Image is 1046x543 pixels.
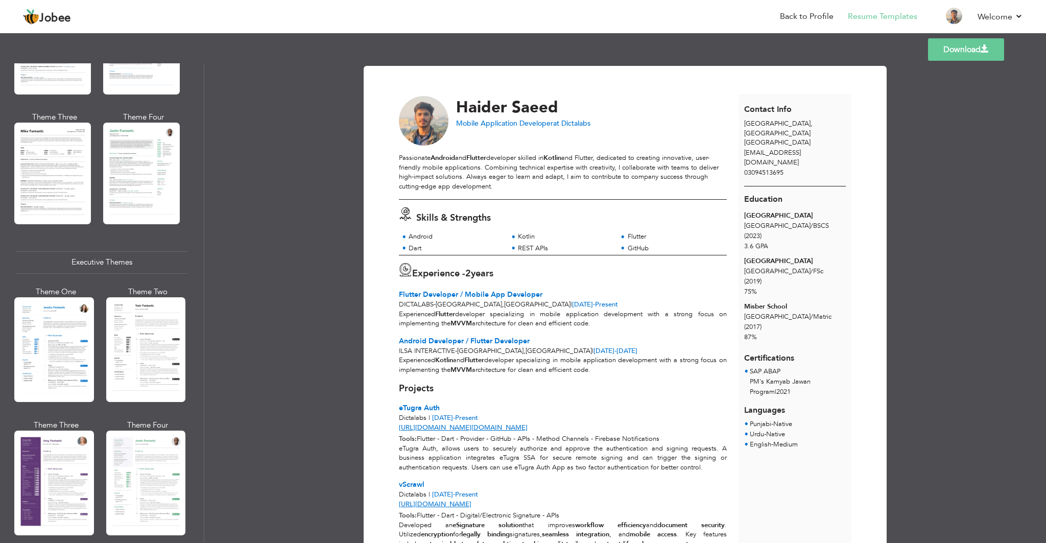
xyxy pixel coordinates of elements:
span: [GEOGRAPHIC_DATA] FSc [744,267,823,276]
span: / [811,267,813,276]
div: [GEOGRAPHIC_DATA] [744,211,846,221]
li: Native [750,419,792,430]
strong: Flutter [466,153,486,162]
span: English [750,440,771,449]
span: - [593,300,595,309]
strong: Flutter [464,356,484,365]
strong: Android [431,153,455,162]
span: [GEOGRAPHIC_DATA] BSCS [744,221,829,230]
div: Misber School [744,302,846,312]
span: Dictalabs [399,490,426,499]
strong: legally binding [461,530,510,539]
span: [GEOGRAPHIC_DATA] [504,300,570,309]
div: Experienced developer specializing in mobile application development with a strong focus on imple... [393,310,733,328]
div: Theme Three [16,112,93,123]
div: Theme Three [16,420,96,431]
span: (2019) [744,277,762,286]
div: Dart [409,244,502,253]
li: Native [750,430,798,440]
label: years [465,267,493,280]
span: 3.6 GPA [744,242,768,251]
span: / [811,221,813,230]
span: (2017) [744,322,762,332]
span: [EMAIL_ADDRESS][DOMAIN_NAME] [744,148,801,167]
a: Download [928,38,1004,61]
span: Ilsa Interactive [399,346,455,356]
strong: document security [657,521,725,530]
span: Punjabi [750,419,771,429]
div: Passionate and developer skilled in and Flutter, dedicated to creating innovative, user-friendly ... [399,153,727,191]
span: - [455,346,457,356]
div: Flutter [628,232,721,242]
span: 2 [465,267,471,280]
img: jobee.io [23,9,39,25]
span: Dictalabs [399,300,434,309]
span: | [592,346,593,356]
a: [URL][DOMAIN_NAME] [399,500,471,509]
a: Welcome [978,11,1023,23]
a: Back to Profile [780,11,834,22]
span: Flutter - Dart - Digital/Electronic Signature - APIs [417,511,559,520]
span: [GEOGRAPHIC_DATA] [744,138,811,147]
span: at Dictalabs [553,119,590,128]
span: Flutter - Dart - Provider - GitHub - APIs - Method Channels - Firebase Notifications [417,434,659,443]
span: Experience - [412,267,465,280]
span: 03094513695 [744,168,783,177]
div: Theme One [16,287,96,297]
span: 87% [744,333,757,342]
a: [URL][DOMAIN_NAME][DOMAIN_NAME] [399,423,528,432]
span: - [453,413,455,422]
p: PM's Kamyab Jawan Program 2021 [750,377,846,397]
span: Present [572,300,618,309]
div: eTugra Auth, allows users to securely authorize and approve the authentication and signing reques... [393,444,733,473]
strong: Kotlin [435,356,453,365]
a: Jobee [23,9,71,25]
strong: workflow efficiency [575,521,646,530]
div: Theme Two [108,287,188,297]
span: [GEOGRAPHIC_DATA] Matric [744,312,831,321]
div: [GEOGRAPHIC_DATA] [744,256,846,266]
span: , [811,119,813,128]
span: Tools: [399,434,417,443]
span: Flutter Developer / Mobile App Developer [399,290,542,299]
img: No image [399,96,449,146]
span: / [811,312,813,321]
div: REST APIs [518,244,611,253]
span: | [570,300,572,309]
div: Experienced and developer specializing in mobile application development with a strong focus on i... [393,356,733,374]
span: | [429,413,430,422]
span: 75% [744,287,757,296]
span: Saeed [512,97,558,118]
span: Contact Info [744,104,792,115]
strong: Flutter [435,310,455,319]
strong: MVVM [450,365,472,374]
span: Certifications [744,345,794,364]
span: [GEOGRAPHIC_DATA] [744,119,811,128]
span: [DATE] Present [432,413,478,422]
span: , [524,346,526,356]
div: Android [409,232,502,242]
span: [GEOGRAPHIC_DATA] [436,300,502,309]
span: eTugra Auth [399,403,440,413]
span: [GEOGRAPHIC_DATA] [457,346,524,356]
span: Languages [744,397,785,416]
span: Skills & Strengths [416,211,491,224]
span: Education [744,194,782,205]
div: [GEOGRAPHIC_DATA] [739,119,852,148]
span: [GEOGRAPHIC_DATA] [526,346,592,356]
div: Theme Four [105,112,182,123]
span: Android Developer / Flutter Developer [399,336,530,346]
span: Urdu [750,430,764,439]
span: | [775,387,776,396]
span: (2023) [744,231,762,241]
div: Executive Themes [16,251,187,273]
div: Kotlin [518,232,611,242]
span: , [502,300,504,309]
strong: MVVM [450,319,472,328]
strong: mobile access [630,530,677,539]
span: - [453,490,455,499]
span: [DATE] Present [432,490,478,499]
li: Medium [750,440,798,450]
span: - [771,419,773,429]
strong: seamless integration [542,530,609,539]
